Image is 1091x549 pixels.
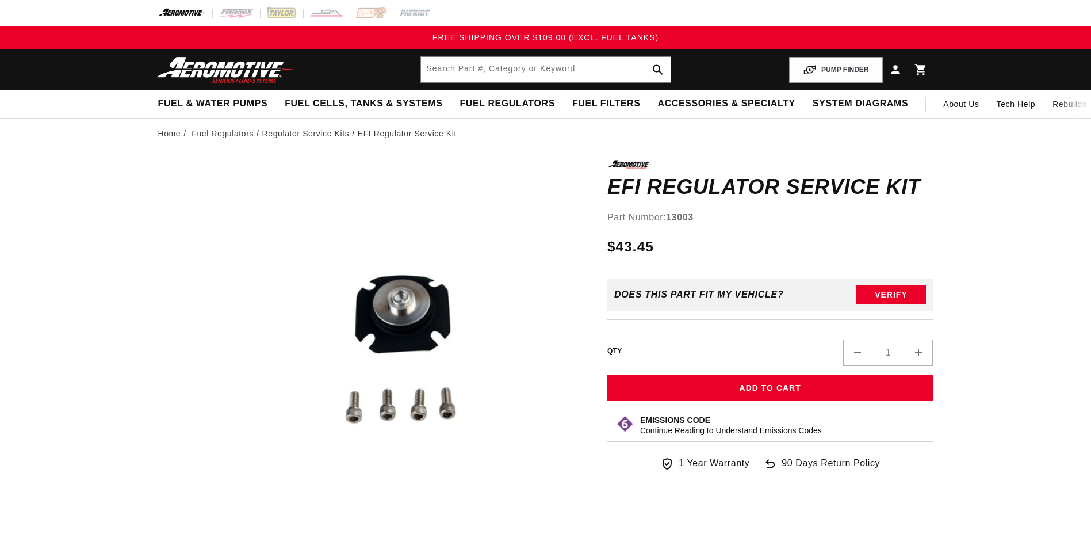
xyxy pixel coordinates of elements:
[666,212,694,222] strong: 13003
[460,98,554,110] span: Fuel Regulators
[763,456,880,482] a: 90 Days Return Policy
[192,127,262,140] li: Fuel Regulators
[640,415,710,425] strong: Emissions Code
[614,289,784,300] div: Does This part fit My vehicle?
[645,57,671,82] button: search button
[640,425,822,436] p: Continue Reading to Understand Emissions Codes
[432,33,659,42] span: FREE SHIPPING OVER $109.00 (EXCL. FUEL TANKS)
[804,90,917,117] summary: System Diagrams
[572,98,641,110] span: Fuel Filters
[285,98,442,110] span: Fuel Cells, Tanks & Systems
[607,178,933,196] h1: EFI Regulator Service Kit
[679,456,749,471] span: 1 Year Warranty
[421,57,671,82] input: Search by Part Number, Category or Keyword
[943,100,979,109] span: About Us
[658,98,795,110] span: Accessories & Specialty
[789,57,882,83] button: PUMP FINDER
[451,90,563,117] summary: Fuel Regulators
[262,127,358,140] li: Regulator Service Kits
[660,456,749,471] a: 1 Year Warranty
[1052,98,1086,110] span: Rebuilds
[607,375,933,401] button: Add to Cart
[997,98,1036,110] span: Tech Help
[564,90,649,117] summary: Fuel Filters
[813,98,908,110] span: System Diagrams
[158,98,268,110] span: Fuel & Water Pumps
[988,90,1044,118] summary: Tech Help
[607,346,622,356] label: QTY
[856,285,926,304] button: Verify
[150,90,277,117] summary: Fuel & Water Pumps
[649,90,804,117] summary: Accessories & Specialty
[158,127,933,140] nav: breadcrumbs
[782,456,880,482] span: 90 Days Return Policy
[607,210,933,225] div: Part Number:
[276,90,451,117] summary: Fuel Cells, Tanks & Systems
[154,56,297,83] img: Aeromotive
[358,127,457,140] li: EFI Regulator Service Kit
[607,237,654,257] span: $43.45
[158,127,181,140] a: Home
[640,415,822,436] button: Emissions CodeContinue Reading to Understand Emissions Codes
[935,90,987,118] a: About Us
[616,415,634,433] img: Emissions code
